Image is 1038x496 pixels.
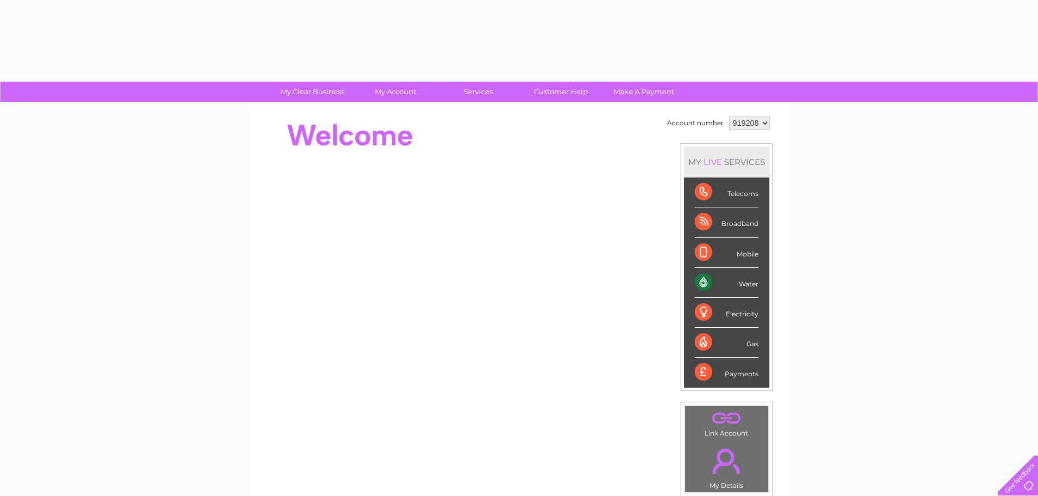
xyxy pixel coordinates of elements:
[433,82,523,102] a: Services
[688,442,766,480] a: .
[695,328,758,358] div: Gas
[695,298,758,328] div: Electricity
[599,82,689,102] a: Make A Payment
[684,439,769,493] td: My Details
[695,238,758,268] div: Mobile
[684,146,769,177] div: MY SERVICES
[701,157,724,167] div: LIVE
[684,406,769,440] td: Link Account
[350,82,440,102] a: My Account
[695,358,758,387] div: Payments
[664,114,726,132] td: Account number
[695,177,758,207] div: Telecoms
[695,207,758,237] div: Broadband
[516,82,606,102] a: Customer Help
[695,268,758,298] div: Water
[688,409,766,428] a: .
[268,82,357,102] a: My Clear Business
